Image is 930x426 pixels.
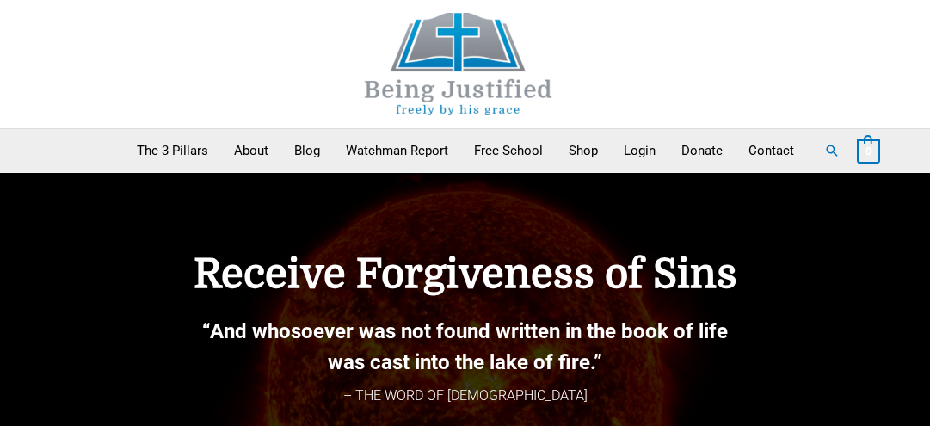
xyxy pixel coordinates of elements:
[124,129,221,172] a: The 3 Pillars
[556,129,611,172] a: Shop
[333,129,461,172] a: Watchman Report
[668,129,736,172] a: Donate
[461,129,556,172] a: Free School
[824,143,840,158] a: Search button
[865,145,871,157] span: 0
[281,129,333,172] a: Blog
[611,129,668,172] a: Login
[221,129,281,172] a: About
[330,13,588,115] img: Being Justified
[202,319,728,374] b: “And whosoever was not found written in the book of life was cast into the lake of fire.”
[129,250,801,299] h4: Receive Forgiveness of Sins
[343,387,588,404] span: – THE WORD OF [DEMOGRAPHIC_DATA]
[124,129,807,172] nav: Primary Site Navigation
[736,129,807,172] a: Contact
[857,143,880,158] a: View Shopping Cart, empty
